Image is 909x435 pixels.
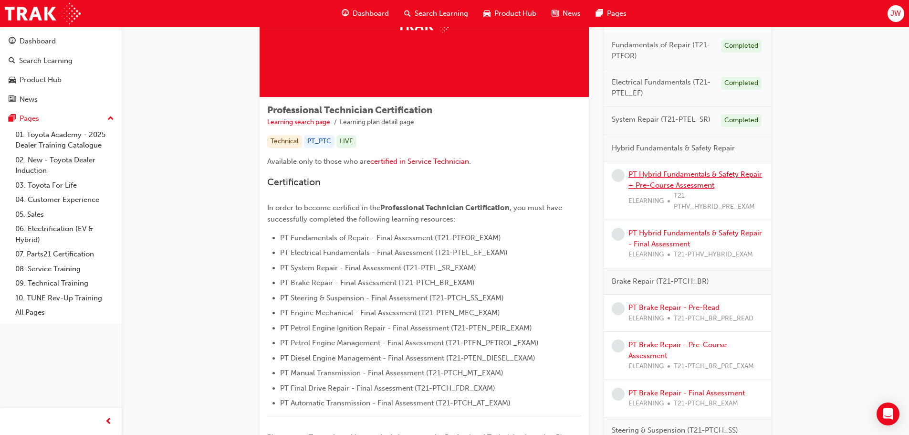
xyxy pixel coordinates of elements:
span: PT Manual Transmission - Final Assessment (T21-PTCH_MT_EXAM) [280,369,503,377]
a: car-iconProduct Hub [476,4,544,23]
span: , you must have successfully completed the following learning resources: [267,203,564,223]
button: Pages [4,110,118,127]
span: learningRecordVerb_NONE-icon [612,340,625,352]
a: 10. TUNE Rev-Up Training [11,291,118,306]
span: search-icon [9,57,15,65]
span: guage-icon [9,37,16,46]
span: Search Learning [415,8,468,19]
span: prev-icon [105,416,112,428]
span: Certification [267,177,321,188]
span: PT Fundamentals of Repair - Final Assessment (T21-PTFOR_EXAM) [280,233,501,242]
span: pages-icon [596,8,603,20]
span: news-icon [552,8,559,20]
span: learningRecordVerb_NONE-icon [612,302,625,315]
span: Dashboard [353,8,389,19]
span: News [563,8,581,19]
li: Learning plan detail page [340,117,414,128]
div: Search Learning [19,55,73,66]
a: PT Hybrid Fundamentals & Safety Repair - Final Assessment [628,229,762,248]
a: search-iconSearch Learning [397,4,476,23]
a: news-iconNews [544,4,588,23]
span: ELEARNING [628,196,664,207]
span: Professional Technician Certification [380,203,510,212]
span: ELEARNING [628,361,664,372]
div: LIVE [336,135,356,148]
span: In order to become certified in the [267,203,380,212]
span: T21-PTCH_BR_EXAM [674,398,738,409]
a: News [4,91,118,108]
a: Learning search page [267,118,330,126]
span: PT Engine Mechanical - Final Assessment (T21-PTEN_MEC_EXAM) [280,308,500,317]
span: PT Brake Repair - Final Assessment (T21-PTCH_BR_EXAM) [280,278,475,287]
span: Fundamentals of Repair (T21-PTFOR) [612,40,713,61]
span: ELEARNING [628,398,664,409]
a: pages-iconPages [588,4,634,23]
a: 08. Service Training [11,262,118,276]
a: PT Hybrid Fundamentals & Safety Repair – Pre-Course Assessment [628,170,762,190]
button: DashboardSearch LearningProduct HubNews [4,31,118,110]
a: PT Brake Repair - Pre-Course Assessment [628,340,727,360]
a: 02. New - Toyota Dealer Induction [11,153,118,178]
div: Completed [721,40,762,53]
span: Product Hub [494,8,536,19]
a: certified in Service Technician [370,157,469,166]
div: Technical [267,135,302,148]
span: PT Diesel Engine Management - Final Assessment (T21-PTEN_DIESEL_EXAM) [280,354,535,362]
a: 05. Sales [11,207,118,222]
span: PT Automatic Transmission - Final Assessment (T21-PTCH_AT_EXAM) [280,399,511,407]
span: search-icon [404,8,411,20]
span: Professional Technician Certification [267,105,432,116]
a: 09. Technical Training [11,276,118,291]
span: learningRecordVerb_NONE-icon [612,228,625,241]
span: PT Petrol Engine Management - Final Assessment (T21-PTEN_PETROL_EXAM) [280,339,539,347]
span: JW [890,8,901,19]
span: PT System Repair - Final Assessment (T21-PTEL_SR_EXAM) [280,264,476,272]
span: . [469,157,471,166]
span: Available only to those who are [267,157,370,166]
span: PT Final Drive Repair - Final Assessment (T21-PTCH_FDR_EXAM) [280,384,495,393]
div: Completed [721,114,762,127]
a: Product Hub [4,71,118,89]
button: JW [888,5,904,22]
a: 07. Parts21 Certification [11,247,118,262]
span: ELEARNING [628,249,664,260]
span: news-icon [9,95,16,104]
a: 03. Toyota For Life [11,178,118,193]
img: Trak [5,3,81,24]
div: Completed [721,77,762,90]
span: car-icon [483,8,491,20]
span: Brake Repair (T21-PTCH_BR) [612,276,709,287]
div: News [20,94,38,105]
span: Pages [607,8,627,19]
a: PT Brake Repair - Final Assessment [628,389,745,397]
span: Electrical Fundamentals (T21-PTEL_EF) [612,77,713,98]
a: All Pages [11,305,118,320]
span: PT Electrical Fundamentals - Final Assessment (T21-PTEL_EF_EXAM) [280,248,508,257]
span: pages-icon [9,115,16,123]
a: PT Brake Repair - Pre-Read [628,303,720,312]
div: Dashboard [20,36,56,47]
span: T21-PTHV_HYBRID_EXAM [674,249,753,260]
span: PT Petrol Engine Ignition Repair - Final Assessment (T21-PTEN_PEIR_EXAM) [280,324,532,332]
a: guage-iconDashboard [334,4,397,23]
span: T21-PTCH_BR_PRE_READ [674,313,753,324]
div: PT_PTC [304,135,334,148]
span: PT Steering & Suspension - Final Assessment (T21-PTCH_SS_EXAM) [280,294,504,302]
a: Search Learning [4,52,118,70]
span: T21-PTCH_BR_PRE_EXAM [674,361,754,372]
span: Hybrid Fundamentals & Safety Repair [612,143,735,154]
div: Pages [20,113,39,124]
span: up-icon [107,113,114,125]
span: guage-icon [342,8,349,20]
a: 04. Customer Experience [11,192,118,207]
span: ELEARNING [628,313,664,324]
a: 01. Toyota Academy - 2025 Dealer Training Catalogue [11,127,118,153]
div: Open Intercom Messenger [877,403,899,425]
span: learningRecordVerb_NONE-icon [612,388,625,401]
div: Product Hub [20,74,62,85]
span: T21-PTHV_HYBRID_PRE_EXAM [674,191,763,212]
span: car-icon [9,76,16,85]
